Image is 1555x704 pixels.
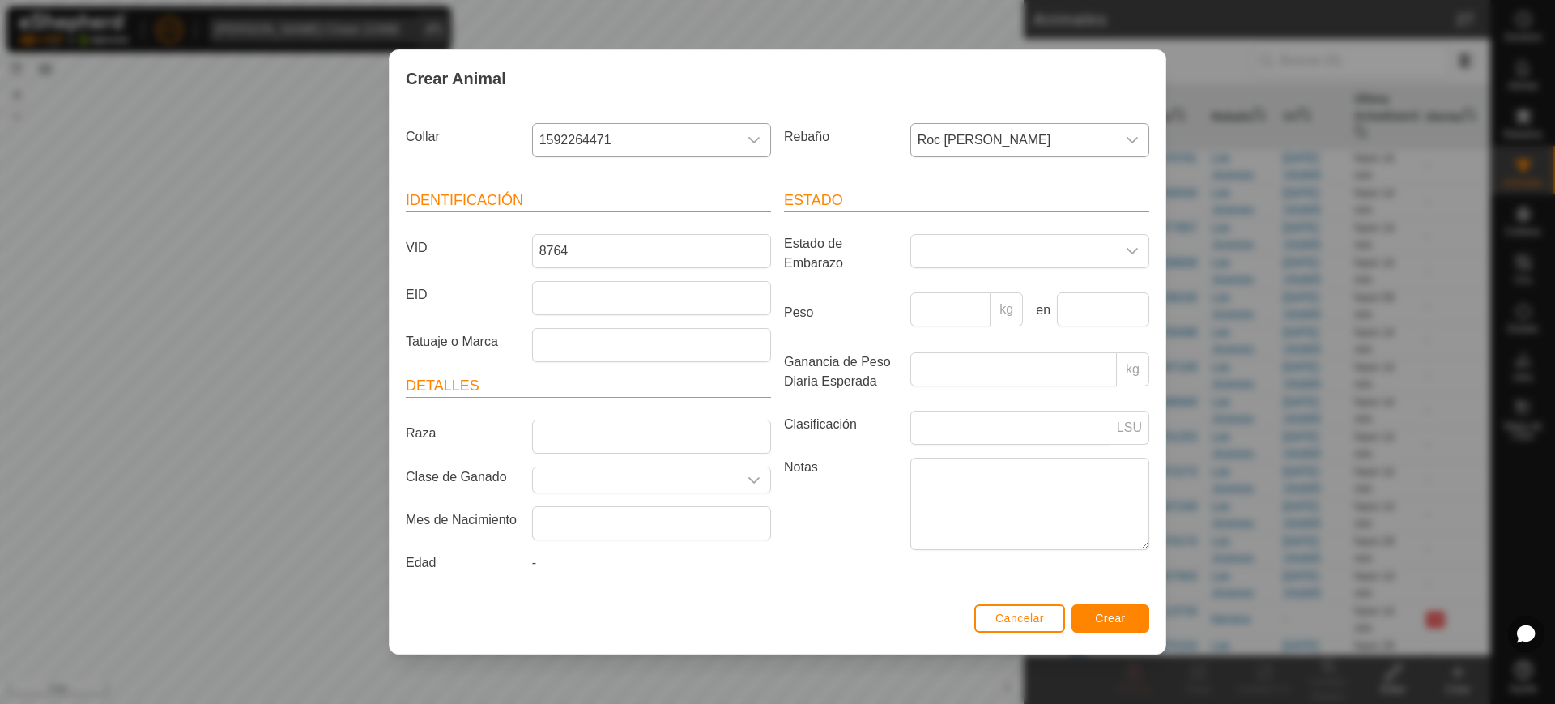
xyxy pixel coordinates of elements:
[399,123,526,151] label: Collar
[1071,604,1149,633] button: Crear
[911,124,1116,156] span: Roc vermell
[399,281,526,309] label: EID
[777,411,904,438] label: Clasificación
[1116,235,1148,267] div: dropdown trigger
[1110,411,1149,445] p-inputgroup-addon: LSU
[995,612,1044,625] span: Cancelar
[399,234,526,262] label: VID
[406,375,771,398] header: Detalles
[399,467,526,487] label: Clase de Ganado
[1117,352,1149,386] p-inputgroup-addon: kg
[399,506,526,534] label: Mes de Nacimiento
[974,604,1065,633] button: Cancelar
[777,123,904,151] label: Rebaño
[784,190,1149,212] header: Estado
[1095,612,1126,625] span: Crear
[777,458,904,549] label: Notas
[991,292,1023,326] p-inputgroup-addon: kg
[777,292,904,333] label: Peso
[406,190,771,212] header: Identificación
[1116,124,1148,156] div: dropdown trigger
[399,420,526,447] label: Raza
[532,556,536,570] span: -
[533,124,738,156] span: 1592264471
[777,352,904,391] label: Ganancia de Peso Diaria Esperada
[406,66,506,91] span: Crear Animal
[738,124,770,156] div: dropdown trigger
[738,467,770,493] div: dropdown trigger
[1029,301,1050,320] label: en
[399,553,526,573] label: Edad
[399,328,526,356] label: Tatuaje o Marca
[777,234,904,273] label: Estado de Embarazo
